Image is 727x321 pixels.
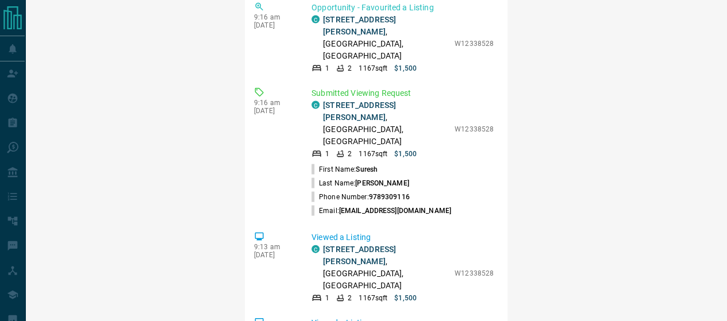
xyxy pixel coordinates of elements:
p: $1,500 [394,63,417,74]
p: $1,500 [394,293,417,303]
p: 1167 sqft [359,63,387,74]
p: Opportunity - Favourited a Listing [311,2,494,14]
p: [DATE] [254,21,294,29]
p: 1 [325,293,329,303]
p: Submitted Viewing Request [311,87,494,99]
a: [STREET_ADDRESS][PERSON_NAME] [323,15,396,36]
p: 2 [348,293,352,303]
p: , [GEOGRAPHIC_DATA], [GEOGRAPHIC_DATA] [323,243,449,292]
p: , [GEOGRAPHIC_DATA], [GEOGRAPHIC_DATA] [323,14,449,62]
p: $1,500 [394,149,417,159]
p: Viewed a Listing [311,231,494,243]
p: W12338528 [455,124,494,134]
p: 1167 sqft [359,149,387,159]
a: [STREET_ADDRESS][PERSON_NAME] [323,100,396,122]
p: 9:13 am [254,243,294,251]
a: [STREET_ADDRESS][PERSON_NAME] [323,245,396,266]
p: 2 [348,149,352,159]
p: [DATE] [254,107,294,115]
p: 9:16 am [254,13,294,21]
span: [PERSON_NAME] [355,179,409,187]
p: Phone Number: [311,192,410,202]
p: First Name: [311,164,378,175]
p: , [GEOGRAPHIC_DATA], [GEOGRAPHIC_DATA] [323,99,449,148]
p: [DATE] [254,251,294,259]
p: 1 [325,149,329,159]
p: Last Name: [311,178,409,188]
p: 1167 sqft [359,293,387,303]
p: Email: [311,206,451,216]
p: W12338528 [455,268,494,279]
p: 9:16 am [254,99,294,107]
p: 1 [325,63,329,74]
div: condos.ca [311,245,320,253]
div: condos.ca [311,101,320,109]
div: condos.ca [311,16,320,24]
span: 9789309116 [368,193,409,201]
span: [EMAIL_ADDRESS][DOMAIN_NAME] [339,207,451,215]
p: 2 [348,63,352,74]
span: Suresh [356,165,378,173]
p: W12338528 [455,38,494,49]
